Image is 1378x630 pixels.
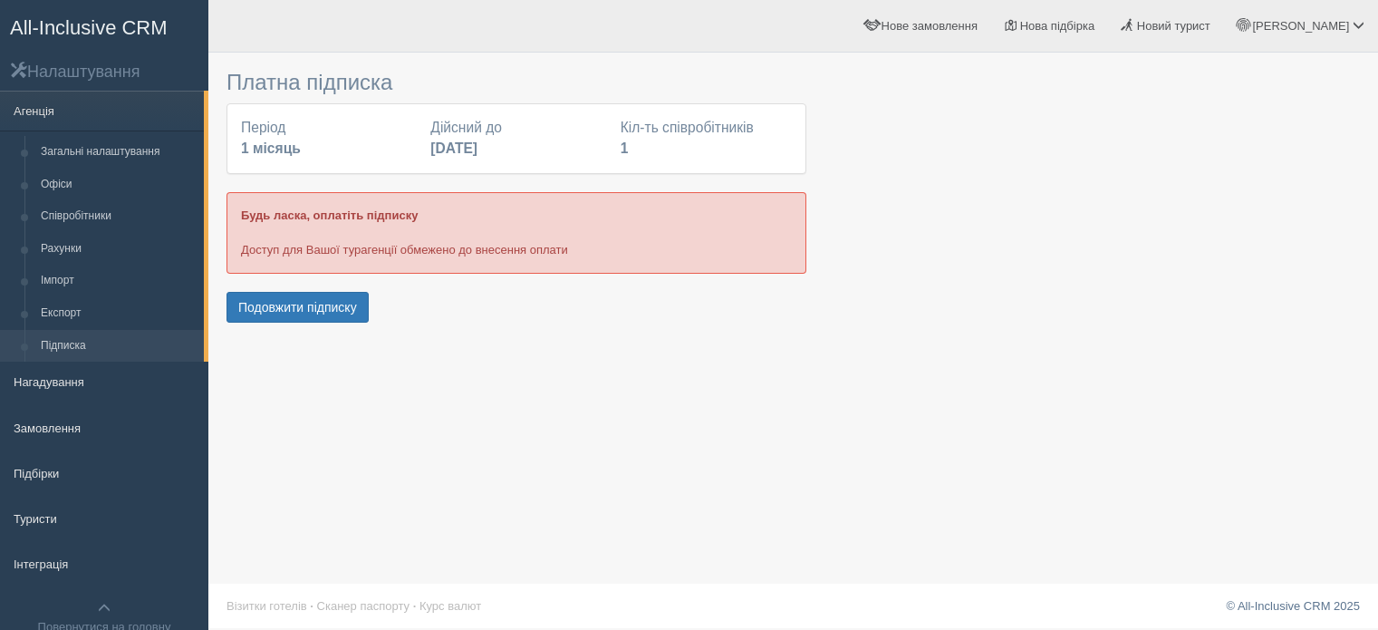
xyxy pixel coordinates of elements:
[33,136,204,169] a: Загальні налаштування
[33,200,204,233] a: Співробітники
[10,16,168,39] span: All-Inclusive CRM
[226,192,806,273] div: Доступ для Вашої турагенції обмежено до внесення оплати
[226,71,806,94] h3: Платна підписка
[612,118,801,160] div: Кіл-ть співробітників
[232,118,421,160] div: Період
[33,169,204,201] a: Офіси
[413,599,417,613] span: ·
[33,330,204,363] a: Підписка
[310,599,313,613] span: ·
[1,1,207,51] a: All-Inclusive CRM
[1020,19,1095,33] span: Нова підбірка
[241,141,301,156] b: 1 місяць
[1226,599,1360,613] a: © All-Inclusive CRM 2025
[1137,19,1210,33] span: Новий турист
[226,292,369,323] button: Подовжити підписку
[621,141,629,156] b: 1
[1252,19,1349,33] span: [PERSON_NAME]
[241,208,418,222] b: Будь ласка, оплатіть підписку
[33,297,204,330] a: Експорт
[421,118,611,160] div: Дійсний до
[419,599,481,613] a: Курс валют
[33,233,204,266] a: Рахунки
[33,265,204,297] a: Імпорт
[430,141,477,156] b: [DATE]
[226,599,307,613] a: Візитки готелів
[317,599,410,613] a: Сканер паспорту
[882,19,978,33] span: Нове замовлення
